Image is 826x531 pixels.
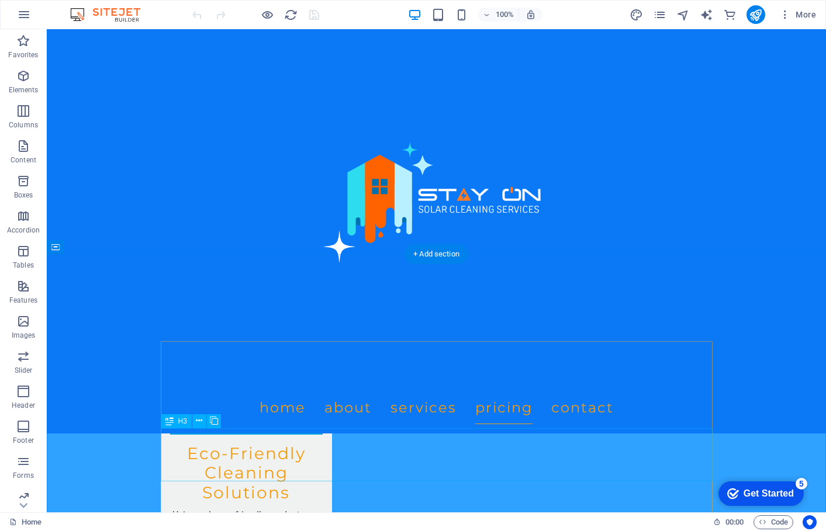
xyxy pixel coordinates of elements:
img: Editor Logo [67,8,155,22]
p: Tables [13,261,34,270]
p: Slider [15,366,33,375]
p: Elements [9,85,39,95]
button: Usercentrics [803,515,817,529]
button: More [775,5,821,24]
button: reload [284,8,298,22]
p: Forms [13,471,34,480]
p: Header [12,401,35,410]
p: Boxes [14,190,33,200]
p: Features [9,296,37,305]
i: Reload page [284,8,298,22]
button: pages [653,8,667,22]
button: design [630,8,644,22]
p: Footer [13,436,34,445]
i: Publish [749,8,762,22]
p: Accordion [7,225,40,235]
a: Click to cancel selection. Double-click to open Pages [9,515,42,529]
div: Get Started 5 items remaining, 0% complete [9,6,95,30]
h6: 100% [495,8,514,22]
span: 00 00 [725,515,744,529]
button: navigator [676,8,690,22]
p: Images [12,331,36,340]
p: Favorites [8,50,38,60]
p: Columns [9,120,38,130]
i: Commerce [723,8,737,22]
button: 100% [478,8,519,22]
button: publish [746,5,765,24]
i: On resize automatically adjust zoom level to fit chosen device. [526,9,536,20]
button: commerce [723,8,737,22]
button: Code [754,515,793,529]
span: More [779,9,816,20]
span: H3 [178,418,187,425]
p: Content [11,155,36,165]
button: Click here to leave preview mode and continue editing [260,8,274,22]
div: Get Started [34,13,85,23]
span: : [734,518,735,526]
div: 5 [87,2,98,14]
h6: Session time [713,515,744,529]
div: + Add section [404,244,469,264]
button: text_generator [700,8,714,22]
span: Code [759,515,788,529]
